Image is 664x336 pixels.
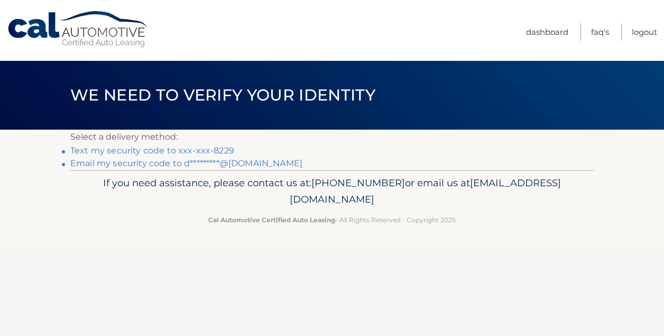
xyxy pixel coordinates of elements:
[70,130,594,144] p: Select a delivery method:
[591,23,609,41] a: FAQ's
[70,85,375,105] span: We need to verify your identity
[208,216,335,224] strong: Cal Automotive Certified Auto Leasing
[7,11,150,48] a: Cal Automotive
[77,214,587,225] p: - All Rights Reserved - Copyright 2025
[70,158,302,168] a: Email my security code to d*********@[DOMAIN_NAME]
[632,23,657,41] a: Logout
[526,23,568,41] a: Dashboard
[311,177,405,189] span: [PHONE_NUMBER]
[77,175,587,208] p: If you need assistance, please contact us at: or email us at
[70,146,234,156] a: Text my security code to xxx-xxx-8229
